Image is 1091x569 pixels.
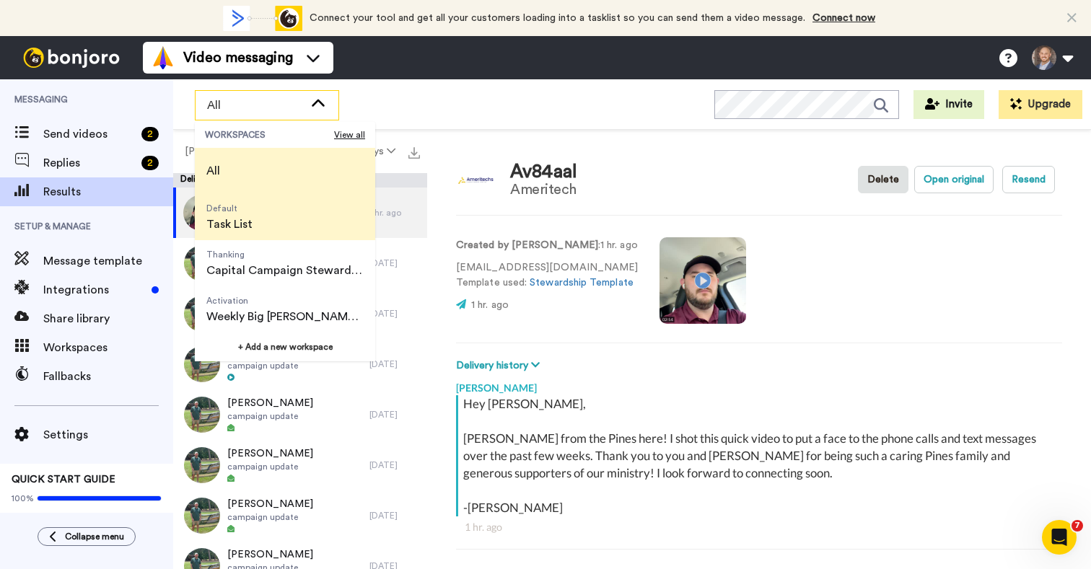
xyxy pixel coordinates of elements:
a: [PERSON_NAME]campaign update[DATE] [173,288,427,339]
p: [EMAIL_ADDRESS][DOMAIN_NAME] Template used: [456,260,638,291]
a: [PERSON_NAME]campaign update[DATE] [173,339,427,389]
span: Send videos [43,125,136,143]
a: [EMAIL_ADDRESS][DOMAIN_NAME]Created by [PERSON_NAME]1 hr. ago [173,188,427,238]
button: [PERSON_NAME] [176,138,264,164]
div: Delivery History [173,173,427,188]
strong: Created by [PERSON_NAME] [456,240,598,250]
img: 0eedde7d-292a-4d7b-9e99-bd4f2a9adfb4-thumb.jpg [183,195,219,231]
img: 02d4199b-83b4-491c-b6d3-d36293a20b97-thumb.jpg [184,296,220,332]
img: 02d4199b-83b4-491c-b6d3-d36293a20b97-thumb.jpg [184,498,220,534]
div: animation [223,6,302,31]
span: Video messaging [183,48,293,68]
img: Image of Av84aal [456,160,496,200]
div: 1 hr. ago [465,520,1053,534]
button: Delivery history [456,358,544,374]
span: Integrations [43,281,146,299]
div: [DATE] [369,510,420,521]
span: Settings [43,426,173,444]
span: [PERSON_NAME] [227,497,313,511]
span: View all [334,129,365,141]
a: [PERSON_NAME]campaign update[DATE] [173,440,427,490]
span: QUICK START GUIDE [12,475,115,485]
span: Connect your tool and get all your customers loading into a tasklist so you can send them a video... [310,13,805,23]
button: Open original [914,166,994,193]
span: WORKSPACES [205,129,334,141]
span: [PERSON_NAME] [227,547,313,562]
span: Workspaces [43,339,173,356]
div: 2 [141,127,159,141]
span: Default [206,203,253,214]
img: 02d4199b-83b4-491c-b6d3-d36293a20b97-thumb.jpg [184,397,220,433]
span: [PERSON_NAME] [227,396,313,410]
div: 2 [141,156,159,170]
a: [PERSON_NAME]campaign update[DATE] [173,490,427,541]
a: [PERSON_NAME]campaign update[DATE] [173,238,427,288]
div: 1 hr. ago [369,207,420,219]
div: [DATE] [369,459,420,471]
div: Av84aal [510,162,577,182]
button: Invite [913,90,984,119]
span: campaign update [227,511,313,523]
span: Share library [43,310,173,327]
img: 02d4199b-83b4-491c-b6d3-d36293a20b97-thumb.jpg [184,245,220,281]
span: Task List [206,216,253,233]
p: : 1 hr. ago [456,238,638,253]
button: + Add a new workspace [195,332,375,361]
button: Collapse menu [38,527,136,546]
img: 02d4199b-83b4-491c-b6d3-d36293a20b97-thumb.jpg [184,447,220,483]
span: campaign update [227,410,313,422]
div: [DATE] [369,409,420,420]
span: Weekly Big [PERSON_NAME] Ask [206,308,364,325]
div: [DATE] [369,358,420,370]
span: Fallbacks [43,368,173,385]
span: Results [43,183,173,200]
button: Delete [858,166,908,193]
span: campaign update [227,461,313,472]
button: Resend [1002,166,1055,193]
div: Ameritech [510,182,577,198]
span: 100% [12,493,34,504]
span: All [207,97,304,114]
div: [DATE] [369,308,420,319]
div: Hey [PERSON_NAME], [PERSON_NAME] from the Pines here! I shot this quick video to put a face to th... [463,395,1059,516]
span: Message template [43,252,173,270]
span: 7 [1072,520,1083,531]
span: [PERSON_NAME] [227,446,313,461]
button: Upgrade [999,90,1082,119]
div: [DATE] [369,257,420,269]
img: export.svg [408,147,420,159]
span: [PERSON_NAME] [185,144,243,159]
span: Replies [43,154,136,172]
iframe: Intercom live chat [1042,520,1077,555]
img: bj-logo-header-white.svg [17,48,126,68]
a: Connect now [812,13,875,23]
button: Export all results that match these filters now. [404,141,424,162]
span: Activation [206,295,364,306]
a: Stewardship Template [530,278,634,288]
img: 02d4199b-83b4-491c-b6d3-d36293a20b97-thumb.jpg [184,346,220,382]
span: Capital Campaign Stewardship [206,262,364,279]
a: [PERSON_NAME]campaign update[DATE] [173,389,427,440]
span: All [206,162,220,180]
div: [PERSON_NAME] [456,374,1062,395]
span: 1 hr. ago [471,300,509,310]
span: Collapse menu [65,531,124,542]
img: vm-color.svg [152,46,175,69]
span: Thanking [206,249,364,260]
span: campaign update [227,360,313,371]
